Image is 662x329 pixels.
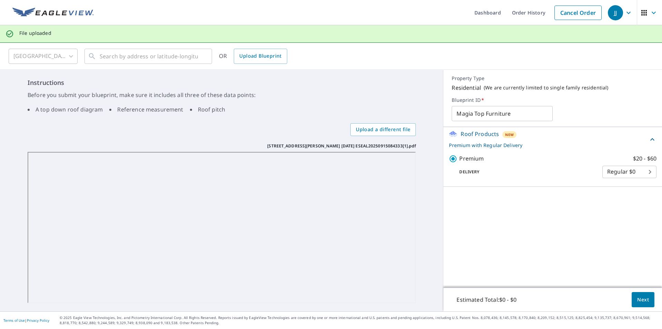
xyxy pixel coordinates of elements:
p: Estimated Total: $0 - $0 [451,292,522,307]
a: Terms of Use [3,318,25,323]
p: © 2025 Eagle View Technologies, Inc. and Pictometry International Corp. All Rights Reserved. Repo... [60,315,659,326]
input: Search by address or latitude-longitude [100,47,198,66]
p: Before you submit your blueprint, make sure it includes all three of these data points: [28,91,416,99]
p: Premium with Regular Delivery [449,142,648,149]
p: Premium [459,154,484,163]
span: Upload Blueprint [239,52,281,60]
h6: Instructions [28,78,416,87]
p: File uploaded [19,30,51,36]
img: EV Logo [12,8,94,18]
span: Upload a different file [356,125,410,134]
label: Upload a different file [350,123,416,136]
p: | [3,318,49,322]
li: Roof pitch [190,105,225,114]
div: Roof ProductsNewPremium with Regular Delivery [449,130,656,149]
p: ( We are currently limited to single family residential ) [484,85,608,91]
iframe: 819 Moore Ave 08.19.25 ESEAL20250915084333[1].pdf [28,152,416,303]
a: Upload Blueprint [234,49,287,64]
div: JJ [608,5,623,20]
p: Roof Products [461,130,499,138]
p: $20 - $60 [633,154,656,163]
button: Next [632,292,654,308]
div: OR [219,49,287,64]
div: Regular $0 [602,162,656,182]
span: New [505,132,514,137]
p: Delivery [449,169,602,175]
li: Reference measurement [109,105,183,114]
p: [STREET_ADDRESS][PERSON_NAME] [DATE] ESEAL20250915084333[1].pdf [267,143,416,149]
p: Property Type [452,75,654,81]
a: Privacy Policy [27,318,49,323]
li: A top down roof diagram [28,105,103,114]
p: Residential [452,84,481,92]
span: Next [637,296,649,304]
label: Blueprint ID [452,97,654,103]
a: Cancel Order [554,6,602,20]
div: [GEOGRAPHIC_DATA] [9,47,78,66]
